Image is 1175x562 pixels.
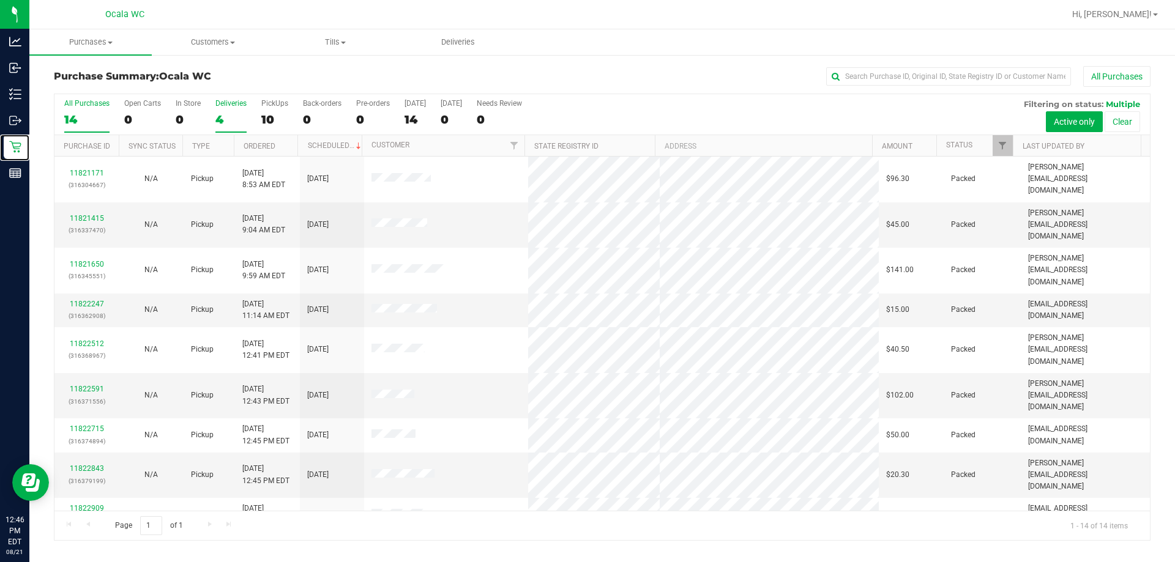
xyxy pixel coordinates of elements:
p: (316379199) [62,475,111,487]
button: N/A [144,469,158,481]
span: Pickup [191,390,214,401]
span: [DATE] 8:53 AM EDT [242,168,285,191]
button: N/A [144,509,158,520]
a: 11822591 [70,385,104,393]
span: Not Applicable [144,305,158,314]
div: Pre-orders [356,99,390,108]
a: 11822843 [70,464,104,473]
a: Purchases [29,29,152,55]
span: $141.00 [886,264,914,276]
span: [PERSON_NAME][EMAIL_ADDRESS][DOMAIN_NAME] [1028,378,1143,413]
h3: Purchase Summary: [54,71,419,82]
input: Search Purchase ID, Original ID, State Registry ID or Customer Name... [826,67,1071,86]
span: $102.00 [886,390,914,401]
th: Address [655,135,872,157]
div: Needs Review [477,99,522,108]
a: Scheduled [308,141,364,150]
span: Packed [951,264,975,276]
span: Not Applicable [144,345,158,353]
span: [PERSON_NAME][EMAIL_ADDRESS][DOMAIN_NAME] [1028,332,1143,368]
p: (316345551) [62,270,111,282]
span: 1 - 14 of 14 items [1061,516,1138,534]
span: Hi, [PERSON_NAME]! [1072,9,1152,19]
p: 12:46 PM EDT [6,514,24,547]
span: [DATE] 9:04 AM EDT [242,213,285,236]
p: 08/21 [6,547,24,556]
inline-svg: Outbound [9,114,21,127]
span: Customers [152,37,274,48]
inline-svg: Inbound [9,62,21,74]
span: $4.00 [886,509,905,520]
span: Packed [951,390,975,401]
span: Not Applicable [144,470,158,479]
a: Customers [152,29,274,55]
a: Customer [371,141,409,149]
span: Pickup [191,429,214,441]
span: [PERSON_NAME][EMAIL_ADDRESS][DOMAIN_NAME] [1028,207,1143,243]
span: Pickup [191,469,214,481]
a: 11821171 [70,169,104,177]
span: $96.30 [886,173,909,185]
p: (316374894) [62,435,111,447]
span: Packed [951,429,975,441]
div: [DATE] [405,99,426,108]
span: Multiple [1106,99,1140,109]
span: [DATE] 9:59 AM EDT [242,259,285,282]
span: [DATE] 12:43 PM EDT [242,383,289,407]
div: 14 [64,113,110,127]
p: (316368967) [62,350,111,361]
span: [DATE] [307,469,329,481]
span: $20.30 [886,469,909,481]
span: Not Applicable [144,174,158,183]
a: 11821650 [70,260,104,268]
input: 1 [140,516,162,535]
span: [EMAIL_ADDRESS][DOMAIN_NAME] [1028,298,1143,322]
button: N/A [144,219,158,231]
span: Pickup [191,219,214,231]
span: Packed [951,304,975,316]
a: Purchase ID [64,142,110,150]
span: Deliveries [425,37,491,48]
div: Back-orders [303,99,341,108]
span: [EMAIL_ADDRESS][DOMAIN_NAME] [1028,423,1143,446]
div: 0 [356,113,390,127]
a: State Registry ID [534,142,599,150]
div: 0 [441,113,462,127]
button: N/A [144,304,158,316]
a: Ordered [244,142,275,150]
span: [DATE] 12:37 PM EDT [242,503,289,526]
button: Active only [1046,111,1103,132]
inline-svg: Analytics [9,35,21,48]
span: [PERSON_NAME][EMAIL_ADDRESS][DOMAIN_NAME] [1028,253,1143,288]
iframe: Resource center [12,464,49,501]
a: Sync Status [129,142,176,150]
div: Deliveries [215,99,247,108]
div: 4 [215,113,247,127]
span: [PERSON_NAME][EMAIL_ADDRESS][DOMAIN_NAME] [1028,457,1143,493]
p: (316362908) [62,310,111,322]
p: (316337470) [62,224,111,236]
a: Deliveries [397,29,519,55]
button: N/A [144,344,158,355]
div: 0 [124,113,161,127]
button: N/A [144,429,158,441]
span: [DATE] [307,264,329,276]
p: (316371556) [62,396,111,407]
inline-svg: Inventory [9,88,21,100]
span: Not Applicable [144,220,158,229]
span: Pickup [191,509,214,520]
a: 11822909 [70,504,104,512]
span: Purchases [29,37,152,48]
p: (316304667) [62,179,111,191]
span: Packed [951,219,975,231]
span: Submitted [951,509,985,520]
span: [DATE] [307,304,329,316]
div: 0 [176,113,201,127]
div: 10 [261,113,288,127]
button: All Purchases [1083,66,1151,87]
button: N/A [144,264,158,276]
div: 0 [477,113,522,127]
span: [DATE] [307,390,329,401]
div: 14 [405,113,426,127]
span: Pickup [191,264,214,276]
